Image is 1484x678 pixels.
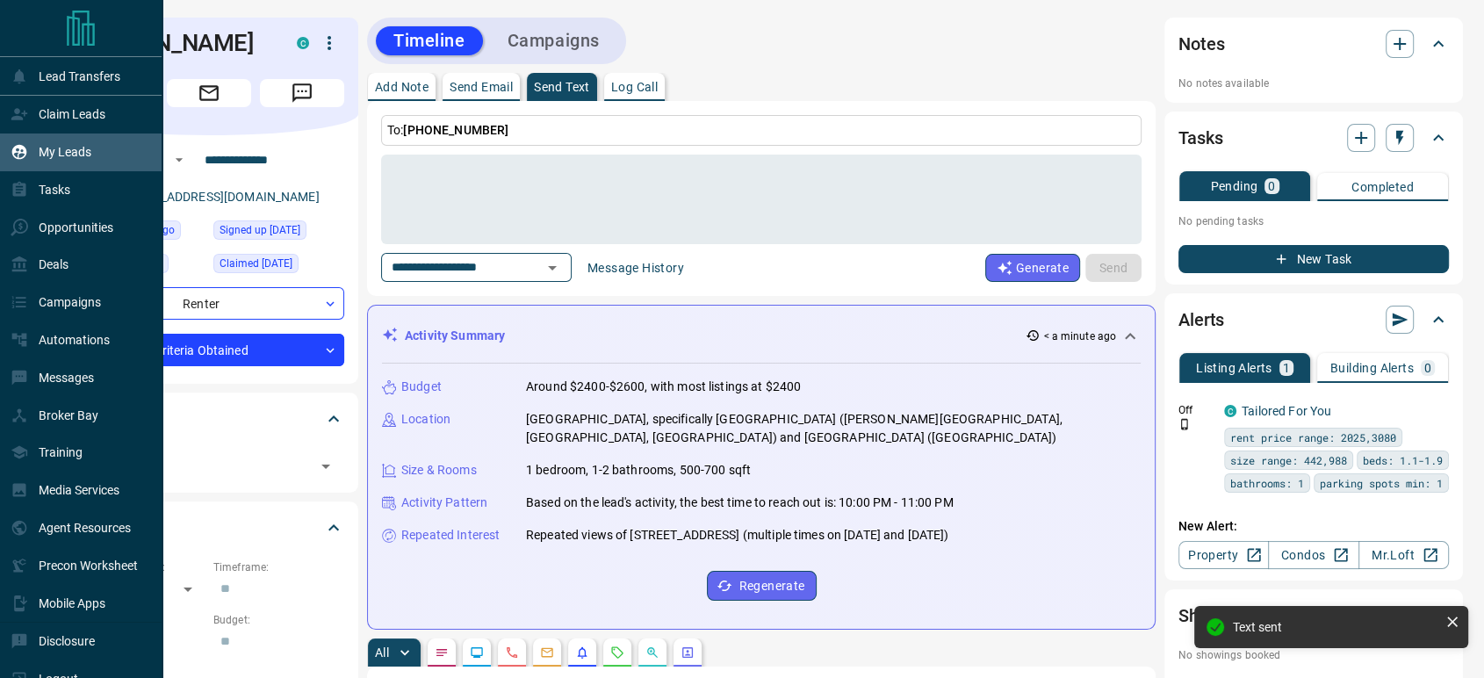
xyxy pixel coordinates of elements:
p: Log Call [611,81,658,93]
svg: Lead Browsing Activity [470,646,484,660]
div: Renter [74,287,344,320]
button: Campaigns [490,26,617,55]
a: Mr.Loft [1358,541,1449,569]
p: < a minute ago [1043,328,1116,344]
button: Generate [985,254,1080,282]
p: No notes available [1178,76,1449,91]
div: Sat Aug 26 2023 [213,254,344,278]
a: Property [1178,541,1269,569]
p: To: [381,115,1142,146]
p: Activity Pattern [401,494,487,512]
a: [EMAIL_ADDRESS][DOMAIN_NAME] [121,190,320,204]
button: Open [540,256,565,280]
svg: Opportunities [645,646,659,660]
a: Condos [1268,541,1358,569]
h2: Alerts [1178,306,1224,334]
span: Email [167,79,251,107]
p: New Alert: [1178,517,1449,536]
div: Criteria [74,507,344,549]
span: beds: 1.1-1.9 [1363,451,1443,469]
span: Signed up [DATE] [220,221,300,239]
p: All [375,646,389,659]
p: Repeated views of [STREET_ADDRESS] (multiple times on [DATE] and [DATE]) [526,526,948,545]
svg: Push Notification Only [1178,418,1191,430]
h2: Notes [1178,30,1224,58]
p: 1 [1283,362,1290,374]
p: Activity Summary [405,327,505,345]
p: No pending tasks [1178,208,1449,234]
span: Message [260,79,344,107]
p: 0 [1268,180,1275,192]
p: No showings booked [1178,647,1449,663]
h2: Showings [1178,602,1253,630]
svg: Requests [610,646,624,660]
p: Send Email [450,81,513,93]
p: Send Text [534,81,590,93]
div: Tags [74,398,344,440]
p: Size & Rooms [401,461,477,480]
button: Regenerate [707,571,817,601]
p: Timeframe: [213,559,344,575]
h1: [PERSON_NAME] [74,29,270,57]
p: Off [1178,402,1214,418]
p: Repeated Interest [401,526,500,545]
svg: Agent Actions [681,646,695,660]
a: Tailored For You [1242,404,1331,418]
button: Open [313,454,338,479]
p: Building Alerts [1330,362,1414,374]
span: parking spots min: 1 [1320,474,1443,492]
button: Open [169,149,190,170]
svg: Emails [540,646,554,660]
button: Message History [577,254,695,282]
svg: Notes [435,646,449,660]
p: Budget [401,378,442,396]
p: Budget: [213,612,344,628]
p: 1 bedroom, 1-2 bathrooms, 500-700 sqft [526,461,751,480]
span: size range: 442,988 [1230,451,1347,469]
button: Timeline [376,26,483,55]
p: Completed [1351,181,1414,193]
p: Location [401,410,450,429]
p: Based on the lead's activity, the best time to reach out is: 10:00 PM - 11:00 PM [526,494,954,512]
div: Criteria Obtained [74,334,344,366]
p: Listing Alerts [1196,362,1272,374]
span: bathrooms: 1 [1230,474,1304,492]
div: condos.ca [1224,405,1236,417]
p: [GEOGRAPHIC_DATA], specifically [GEOGRAPHIC_DATA] ([PERSON_NAME][GEOGRAPHIC_DATA], [GEOGRAPHIC_DA... [526,410,1141,447]
div: Thu Aug 24 2023 [213,220,344,245]
p: Pending [1210,180,1257,192]
div: Activity Summary< a minute ago [382,320,1141,352]
svg: Calls [505,646,519,660]
div: Tasks [1178,117,1449,159]
div: Text sent [1233,620,1438,634]
span: [PHONE_NUMBER] [403,123,508,137]
span: rent price range: 2025,3080 [1230,429,1396,446]
svg: Listing Alerts [575,646,589,660]
p: Add Note [375,81,429,93]
div: Showings [1178,595,1449,637]
div: Notes [1178,23,1449,65]
div: condos.ca [297,37,309,49]
button: New Task [1178,245,1449,273]
p: Around $2400-$2600, with most listings at $2400 [526,378,801,396]
h2: Tasks [1178,124,1222,152]
p: 0 [1424,362,1431,374]
div: Alerts [1178,299,1449,341]
span: Claimed [DATE] [220,255,292,272]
